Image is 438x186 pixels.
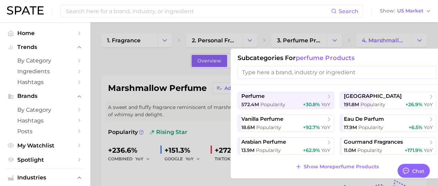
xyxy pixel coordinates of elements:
[17,117,73,124] span: Hashtags
[6,77,84,87] a: Hashtags
[6,28,84,39] a: Home
[241,93,265,100] span: perfume
[6,115,84,126] a: Hashtags
[17,142,73,149] span: My Watchlist
[238,66,436,79] input: Type here a brand, industry or ingredient
[17,93,73,99] span: Brands
[238,54,436,62] h1: Subcategories for
[238,92,334,109] button: perfume572.4m Popularity+30.8% YoY
[343,116,384,122] span: eau de parfum
[340,137,436,155] button: gourmand fragrances11.0m Popularity+171.9% YoY
[339,8,358,15] span: Search
[408,124,422,130] span: +6.5%
[423,147,432,153] span: YoY
[321,147,330,153] span: YoY
[321,101,330,108] span: YoY
[303,124,320,130] span: +92.7%
[303,147,320,153] span: +62.9%
[241,101,259,108] span: 572.4m
[343,124,357,130] span: 17.9m
[260,101,285,108] span: Popularity
[238,115,334,132] button: vanilla perfume18.6m Popularity+92.7% YoY
[378,7,433,16] button: ShowUS Market
[17,157,73,163] span: Spotlight
[6,172,84,183] button: Industries
[6,55,84,66] a: by Category
[6,140,84,151] a: My Watchlist
[6,42,84,52] button: Trends
[256,147,281,153] span: Popularity
[17,30,73,36] span: Home
[17,107,73,113] span: by Category
[6,91,84,101] button: Brands
[321,124,330,130] span: YoY
[423,124,432,130] span: YoY
[241,116,283,122] span: vanilla perfume
[357,147,382,153] span: Popularity
[256,124,281,130] span: Popularity
[358,124,383,130] span: Popularity
[343,147,356,153] span: 11.0m
[65,5,331,17] input: Search here for a brand, industry, or ingredient
[340,92,436,109] button: [GEOGRAPHIC_DATA]191.8m Popularity+26.9% YoY
[17,128,73,135] span: Posts
[17,57,73,64] span: by Category
[340,115,436,132] button: eau de parfum17.9m Popularity+6.5% YoY
[17,79,73,85] span: Hashtags
[7,6,44,15] img: SPATE
[241,124,255,130] span: 18.6m
[343,93,401,100] span: [GEOGRAPHIC_DATA]
[17,44,73,50] span: Trends
[343,101,359,108] span: 191.8m
[241,147,254,153] span: 13.9m
[380,9,395,13] span: Show
[343,139,403,145] span: gourmand fragrances
[17,175,73,181] span: Industries
[303,101,320,108] span: +30.8%
[238,137,334,155] button: arabian perfume13.9m Popularity+62.9% YoY
[423,101,432,108] span: YoY
[294,162,380,171] button: Show Moreperfume products
[360,101,385,108] span: Popularity
[6,126,84,137] a: Posts
[304,164,378,170] span: Show More perfume products
[6,104,84,115] a: by Category
[6,66,84,77] a: Ingredients
[241,139,286,145] span: arabian perfume
[17,68,73,75] span: Ingredients
[6,154,84,165] a: Spotlight
[397,9,423,13] span: US Market
[296,54,354,62] span: perfume products
[405,101,422,108] span: +26.9%
[404,147,422,153] span: +171.9%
